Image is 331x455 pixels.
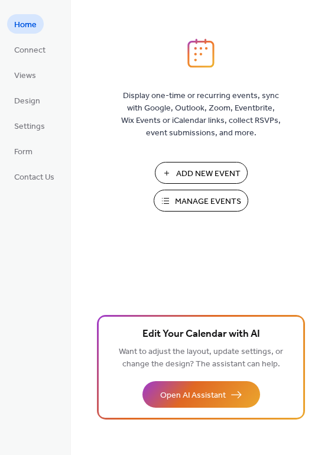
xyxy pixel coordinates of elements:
span: Views [14,70,36,82]
span: Add New Event [176,168,241,180]
span: Form [14,146,33,158]
a: Design [7,90,47,110]
span: Design [14,95,40,108]
span: Home [14,19,37,31]
span: Manage Events [175,196,241,208]
img: logo_icon.svg [187,38,215,68]
a: Form [7,141,40,161]
a: Views [7,65,43,84]
span: Edit Your Calendar with AI [142,326,260,343]
span: Settings [14,121,45,133]
button: Add New Event [155,162,248,184]
span: Want to adjust the layout, update settings, or change the design? The assistant can help. [119,344,283,372]
button: Open AI Assistant [142,381,260,408]
a: Home [7,14,44,34]
span: Contact Us [14,171,54,184]
a: Settings [7,116,52,135]
span: Open AI Assistant [160,389,226,402]
span: Display one-time or recurring events, sync with Google, Outlook, Zoom, Eventbrite, Wix Events or ... [121,90,281,139]
button: Manage Events [154,190,248,212]
a: Connect [7,40,53,59]
a: Contact Us [7,167,61,186]
span: Connect [14,44,46,57]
